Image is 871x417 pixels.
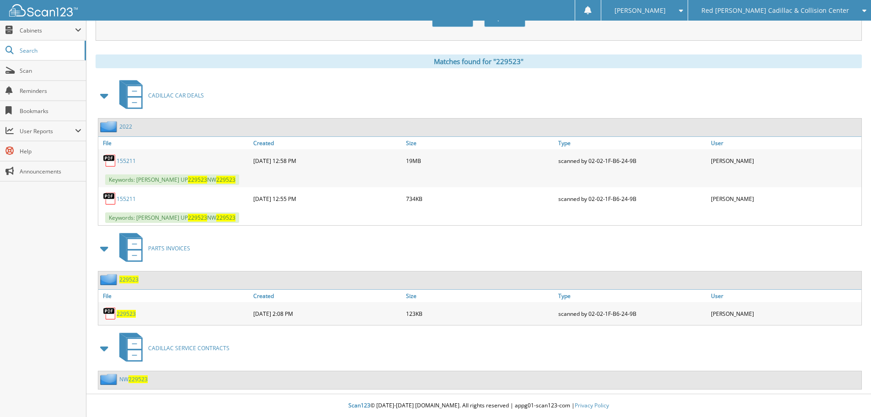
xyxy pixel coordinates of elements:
img: folder2.png [100,121,119,132]
div: [PERSON_NAME] [709,152,861,170]
span: Scan123 [348,401,370,409]
a: 155211 [117,195,136,203]
div: scanned by 02-02-1F-B6-24-9B [556,304,709,323]
img: folder2.png [100,374,119,385]
iframe: Chat Widget [825,373,871,417]
div: 734KB [404,190,556,208]
span: CADILLAC SERVICE CONTRACTS [148,344,230,352]
a: 155211 [117,157,136,165]
span: Search [20,47,80,54]
div: [DATE] 12:58 PM [251,152,404,170]
span: PARTS INVOICES [148,244,190,252]
a: Size [404,137,556,149]
img: PDF.png [103,192,117,206]
a: PARTS INVOICES [114,230,190,266]
a: 2022 [119,123,132,130]
a: Created [251,137,404,149]
div: [PERSON_NAME] [709,304,861,323]
div: [PERSON_NAME] [709,190,861,208]
a: CADILLAC SERVICE CONTRACTS [114,330,230,366]
a: CADILLAC CAR DEALS [114,77,204,114]
span: 229523 [216,176,235,184]
span: Cabinets [20,27,75,34]
div: scanned by 02-02-1F-B6-24-9B [556,190,709,208]
span: 229523 [188,176,207,184]
div: 123KB [404,304,556,323]
span: Help [20,147,81,155]
span: Keywords: [PERSON_NAME] UP NW [105,212,239,223]
a: NW229523 [119,375,148,383]
a: Privacy Policy [575,401,609,409]
a: Type [556,290,709,302]
span: User Reports [20,127,75,135]
span: Scan [20,67,81,75]
span: 229523 [216,214,235,222]
img: folder2.png [100,274,119,285]
span: Red [PERSON_NAME] Cadillac & Collision Center [701,8,849,13]
span: Announcements [20,168,81,175]
span: CADILLAC CAR DEALS [148,92,204,99]
span: 229523 [188,214,207,222]
span: Keywords: [PERSON_NAME] UP NW [105,174,239,185]
div: 19MB [404,152,556,170]
span: 229523 [128,375,148,383]
div: © [DATE]-[DATE] [DOMAIN_NAME]. All rights reserved | appg01-scan123-com | [86,395,871,417]
a: User [709,290,861,302]
div: [DATE] 12:55 PM [251,190,404,208]
div: scanned by 02-02-1F-B6-24-9B [556,152,709,170]
a: 229523 [117,310,136,318]
img: PDF.png [103,154,117,168]
a: Created [251,290,404,302]
span: [PERSON_NAME] [615,8,666,13]
a: 229523 [119,276,139,283]
a: User [709,137,861,149]
img: scan123-logo-white.svg [9,4,78,16]
a: File [98,290,251,302]
div: Matches found for "229523" [96,54,862,68]
span: Bookmarks [20,107,81,115]
a: Type [556,137,709,149]
span: Reminders [20,87,81,95]
div: [DATE] 2:08 PM [251,304,404,323]
a: Size [404,290,556,302]
img: PDF.png [103,307,117,320]
a: File [98,137,251,149]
